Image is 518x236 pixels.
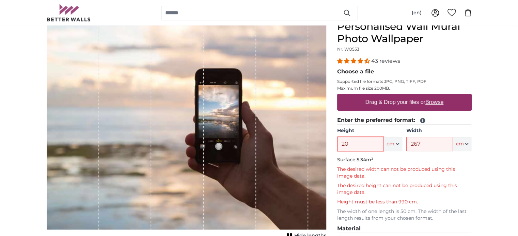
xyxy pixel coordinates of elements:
[456,141,464,147] span: cm
[337,79,472,84] p: Supported file formats JPG, PNG, TIFF, PDF
[337,157,472,163] p: Surface:
[337,166,472,180] p: The desired width can not be produced using this image data.
[337,58,371,64] span: 4.40 stars
[47,4,91,21] img: Betterwalls
[362,95,446,109] label: Drag & Drop your files or
[337,47,359,52] span: Nr. WQ553
[406,127,471,134] label: Width
[337,224,472,233] legend: Material
[337,182,472,196] p: The desired height can not be produced using this image data.
[337,199,472,205] p: Height must be less than 990 cm.
[337,208,472,222] p: The width of one length is 50 cm. The width of the last length results from your chosen format.
[406,7,427,19] button: (en)
[337,68,472,76] legend: Choose a file
[337,20,472,45] h1: Personalised Wall Mural Photo Wallpaper
[371,58,400,64] span: 43 reviews
[453,137,471,151] button: cm
[425,99,443,105] u: Browse
[357,157,373,163] span: 5.34m²
[337,86,472,91] p: Maximum file size 200MB.
[387,141,394,147] span: cm
[337,127,402,134] label: Height
[384,137,402,151] button: cm
[337,116,472,125] legend: Enter the preferred format:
